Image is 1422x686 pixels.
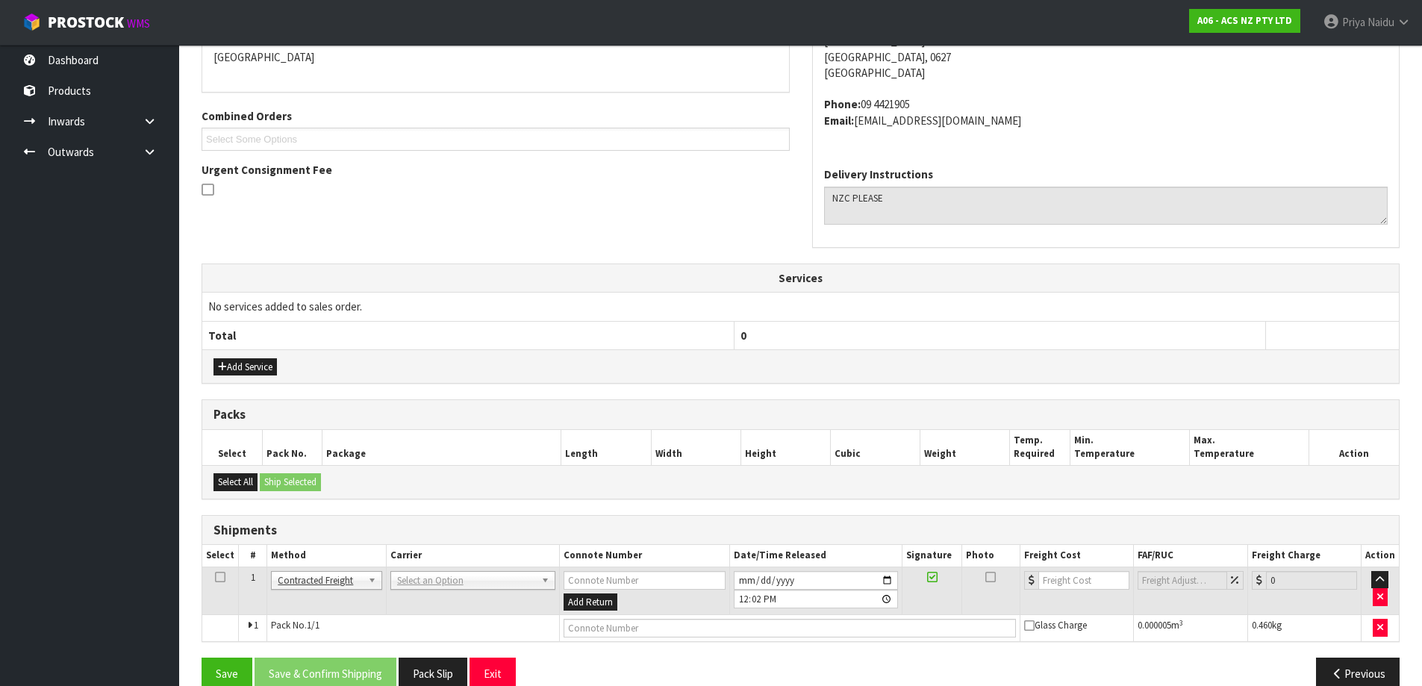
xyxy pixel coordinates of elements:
[48,13,124,32] span: ProStock
[564,593,617,611] button: Add Return
[251,571,255,584] span: 1
[1024,619,1087,632] span: Glass Charge
[824,96,1388,128] address: 09 4421905 [EMAIL_ADDRESS][DOMAIN_NAME]
[1010,430,1070,465] th: Temp. Required
[1189,430,1309,465] th: Max. Temperature
[202,293,1399,321] td: No services added to sales order.
[1368,15,1394,29] span: Naidu
[1020,545,1133,567] th: Freight Cost
[386,545,559,567] th: Carrier
[22,13,41,31] img: cube-alt.png
[831,430,920,465] th: Cubic
[1133,545,1247,567] th: FAF/RUC
[202,264,1399,293] th: Services
[239,545,267,567] th: #
[1266,571,1357,590] input: Freight Charge
[1189,9,1300,33] a: A06 - ACS NZ PTY LTD
[564,619,1016,637] input: Connote Number
[1247,615,1361,642] td: kg
[322,430,561,465] th: Package
[260,473,321,491] button: Ship Selected
[278,572,361,590] span: Contracted Freight
[920,430,1010,465] th: Weight
[202,108,292,124] label: Combined Orders
[267,545,386,567] th: Method
[1133,615,1247,642] td: m
[824,97,861,111] strong: phone
[824,166,933,182] label: Delivery Instructions
[564,571,726,590] input: Connote Number
[1138,571,1227,590] input: Freight Adjustment
[397,572,535,590] span: Select an Option
[213,523,1388,537] h3: Shipments
[1179,618,1183,628] sup: 3
[127,16,150,31] small: WMS
[1252,619,1272,632] span: 0.460
[1361,545,1399,567] th: Action
[561,430,651,465] th: Length
[213,408,1388,422] h3: Packs
[254,619,258,632] span: 1
[740,328,746,343] span: 0
[213,473,258,491] button: Select All
[1038,571,1129,590] input: Freight Cost
[1138,619,1171,632] span: 0.000005
[1342,15,1365,29] span: Priya
[1309,430,1399,465] th: Action
[1070,430,1189,465] th: Min. Temperature
[824,113,854,128] strong: email
[213,358,277,376] button: Add Service
[729,545,902,567] th: Date/Time Released
[262,430,322,465] th: Pack No.
[559,545,729,567] th: Connote Number
[740,430,830,465] th: Height
[307,619,319,632] span: 1/1
[267,615,559,642] td: Pack No.
[1247,545,1361,567] th: Freight Charge
[651,430,740,465] th: Width
[202,545,239,567] th: Select
[1197,14,1292,27] strong: A06 - ACS NZ PTY LTD
[202,321,734,349] th: Total
[202,162,332,178] label: Urgent Consignment Fee
[961,545,1020,567] th: Photo
[202,430,262,465] th: Select
[902,545,961,567] th: Signature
